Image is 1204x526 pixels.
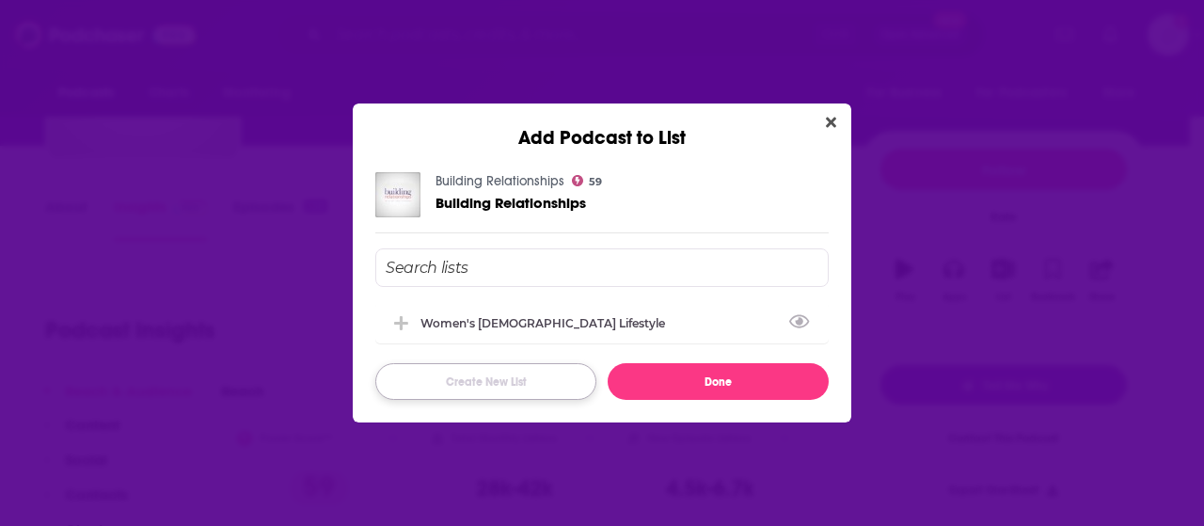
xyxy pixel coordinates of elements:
[608,363,829,400] button: Done
[375,363,596,400] button: Create New List
[665,327,676,328] button: View Link
[436,194,586,212] span: Building Relationships
[818,111,844,135] button: Close
[572,175,602,186] a: 59
[375,248,829,400] div: Add Podcast To List
[420,316,676,330] div: Women's [DEMOGRAPHIC_DATA] Lifestyle
[375,302,829,343] div: Women's Christian Lifestyle
[375,172,420,217] img: Building Relationships
[589,178,602,186] span: 59
[436,173,564,189] a: Building Relationships
[375,248,829,287] input: Search lists
[436,195,586,211] a: Building Relationships
[353,104,851,150] div: Add Podcast to List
